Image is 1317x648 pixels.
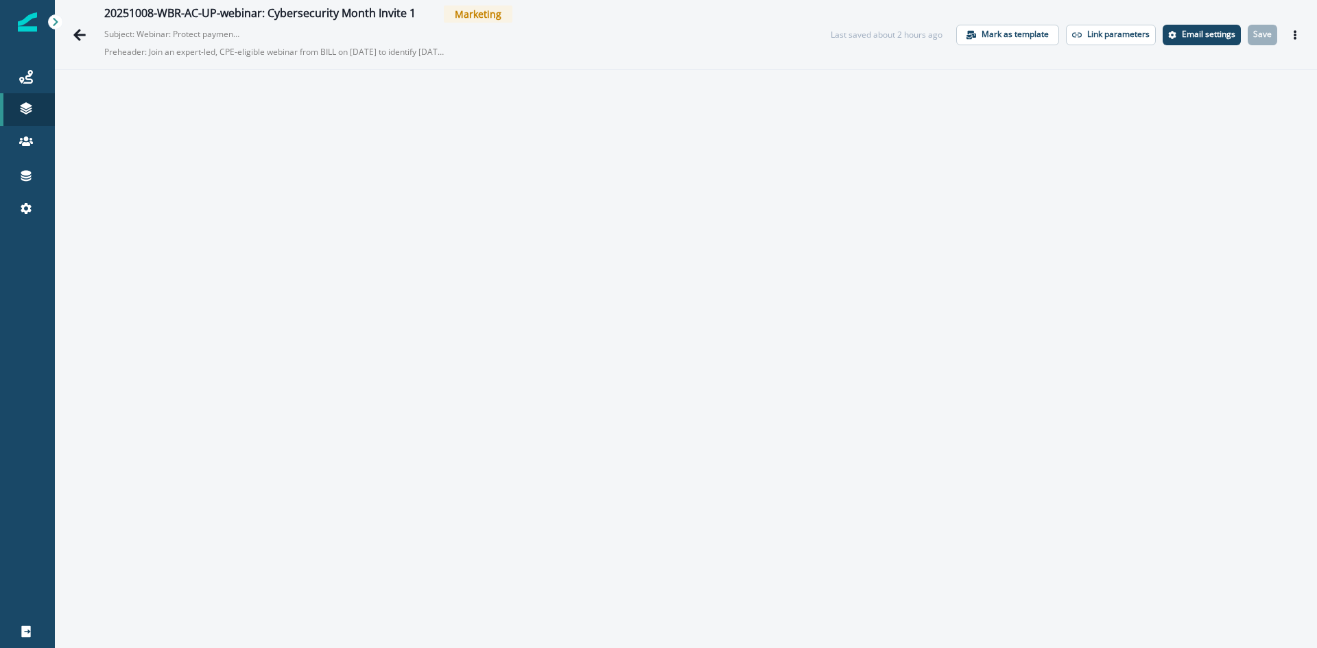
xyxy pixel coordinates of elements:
p: Link parameters [1087,29,1150,39]
span: Marketing [444,5,512,23]
button: Settings [1163,25,1241,45]
div: 20251008-WBR-AC-UP-webinar: Cybersecurity Month Invite 1 [104,7,416,22]
button: Link parameters [1066,25,1156,45]
button: Go back [66,21,93,49]
button: Save [1248,25,1277,45]
p: Preheader: Join an expert-led, CPE-eligible webinar from BILL on [DATE] to identify [DATE] top pa... [104,40,447,64]
div: Last saved about 2 hours ago [831,29,942,41]
button: Mark as template [956,25,1059,45]
p: Subject: Webinar: Protect payments for your firm + clients [104,23,241,40]
p: Mark as template [982,29,1049,39]
p: Email settings [1182,29,1235,39]
img: Inflection [18,12,37,32]
p: Save [1253,29,1272,39]
button: Actions [1284,25,1306,45]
